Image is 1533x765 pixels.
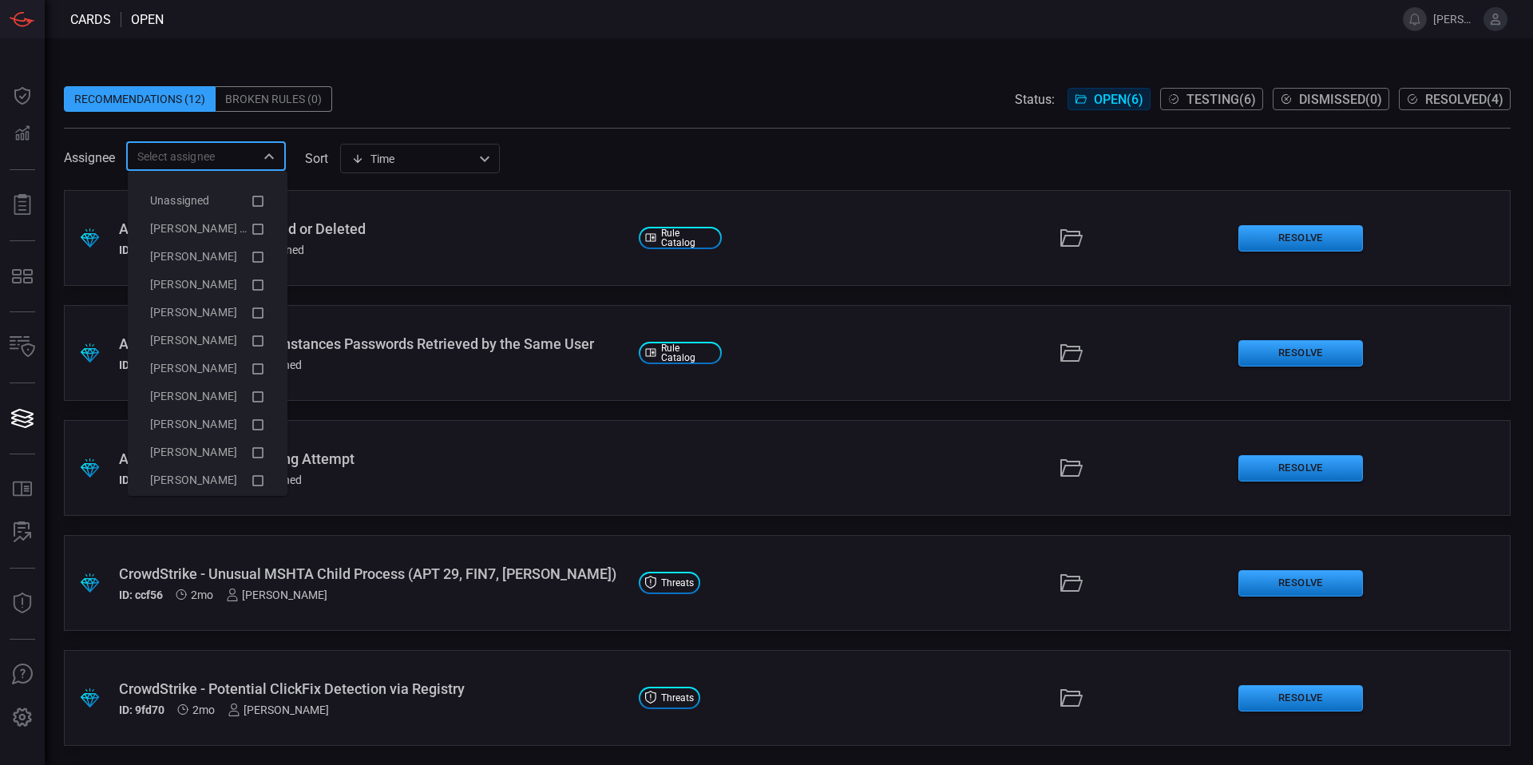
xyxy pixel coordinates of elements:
button: Threat Intelligence [3,585,42,623]
span: [PERSON_NAME] [150,390,237,402]
li: Dominic Capozzoli (Myself) [137,215,278,243]
span: [PERSON_NAME] [150,250,237,263]
div: CrowdStrike - Potential ClickFix Detection via Registry [119,680,626,697]
span: [PERSON_NAME] [150,474,237,486]
span: Assignee [64,150,115,165]
span: [PERSON_NAME] [150,418,237,430]
li: Ken Payton [137,299,278,327]
button: Dashboard [3,77,42,115]
div: [PERSON_NAME] [226,589,327,601]
span: Threats [661,578,694,588]
button: Resolve [1238,340,1363,367]
li: Unassigned [137,187,278,215]
span: Status: [1015,92,1055,107]
button: Resolved(4) [1399,88,1511,110]
h5: ID: 2ef33 [119,359,164,371]
span: Threats [661,693,694,703]
button: MITRE - Detection Posture [3,257,42,295]
li: rob austin [137,410,278,438]
button: Rule Catalog [3,470,42,509]
span: [PERSON_NAME] [150,334,237,347]
span: Open ( 6 ) [1094,92,1143,107]
li: Kish Galappatti [137,327,278,355]
button: Resolve [1238,685,1363,711]
span: Rule Catalog [661,228,715,248]
li: Dave Honea [137,243,278,271]
span: Testing ( 6 ) [1186,92,1256,107]
div: [PERSON_NAME] [228,704,329,716]
label: sort [305,151,328,166]
span: Rule Catalog [661,343,715,363]
button: Dismissed(0) [1273,88,1389,110]
button: Cards [3,399,42,438]
li: Kassi Melsom [137,271,278,299]
button: Ask Us A Question [3,656,42,694]
span: [PERSON_NAME].[PERSON_NAME] [1433,13,1477,26]
h5: ID: 9fd70 [119,704,164,716]
div: AWS - EC2 Key Pair Created or Deleted [119,220,626,237]
span: [PERSON_NAME] (Myself) [150,222,281,235]
span: open [131,12,164,27]
span: Cards [70,12,111,27]
button: Resolve [1238,455,1363,482]
span: Resolved ( 4 ) [1425,92,1503,107]
h5: ID: 15886 [119,244,167,256]
div: CrowdStrike - Unusual MSHTA Child Process (APT 29, FIN7, Muddy Waters) [119,565,626,582]
button: Reports [3,186,42,224]
button: Close [258,145,280,168]
button: ALERT ANALYSIS [3,513,42,552]
button: Open(6) [1068,88,1151,110]
button: Resolve [1238,225,1363,252]
div: Broken Rules (0) [216,86,332,112]
span: Jul 09, 2025 4:08 AM [191,589,213,601]
span: Jul 09, 2025 4:06 AM [192,704,215,716]
button: Resolve [1238,570,1363,597]
div: AWS - Possible Log Padding Attempt [119,450,626,467]
button: Inventory [3,328,42,367]
span: [PERSON_NAME] [150,446,237,458]
button: Testing(6) [1160,88,1263,110]
span: [PERSON_NAME] [150,362,237,375]
li: saujas jadhav [137,438,278,466]
input: Select assignee [131,146,255,166]
li: sucheta mukhopadhyay [137,466,278,494]
li: ramel prasad [137,382,278,410]
li: adam carson [137,355,278,382]
span: Dismissed ( 0 ) [1299,92,1382,107]
div: AWS - Multiple Windows Instances Passwords Retrieved by the Same User [119,335,626,352]
span: Unassigned [150,194,210,207]
div: Recommendations (12) [64,86,216,112]
button: Detections [3,115,42,153]
span: [PERSON_NAME] [150,278,237,291]
button: Preferences [3,699,42,737]
div: Time [351,151,474,167]
h5: ID: ccf56 [119,589,163,601]
h5: ID: 07fde [119,474,164,486]
span: [PERSON_NAME] [150,306,237,319]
